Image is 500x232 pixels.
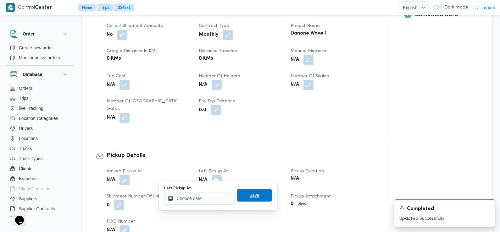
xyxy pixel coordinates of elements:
button: Locations [8,133,72,143]
span: Branches [19,175,37,182]
button: Trucks [8,143,72,154]
span: Number of [GEOGRAPHIC_DATA] Gates [107,99,178,111]
span: Trips [19,94,29,102]
span: Google distance in KMs [107,49,158,53]
button: Supplier Contracts [8,204,72,214]
span: Completed [407,205,434,213]
b: N/A [107,176,115,184]
b: No [107,31,113,39]
h3: Pickup Details [107,151,375,160]
button: Monitor active orders [8,53,72,63]
button: 334371 [113,4,134,11]
button: Trips [96,4,114,11]
span: Orders [19,84,32,92]
b: N/A [291,81,299,89]
b: 0 [107,202,110,209]
button: Order [10,30,69,38]
button: Drivers [8,123,72,133]
span: Dark mode [442,5,468,10]
button: Clients [8,164,72,174]
button: Logout [471,1,497,14]
span: Suppliers [19,195,37,202]
span: Number of Helpers [199,74,240,78]
button: Database [10,71,69,78]
span: Pickup Duration [291,169,324,173]
b: Danone Wave 1 [291,30,326,37]
p: Updated Successfully [399,215,490,222]
b: N/A [107,114,115,121]
span: Manual Distance [291,49,326,53]
span: Pre Trip Distance [199,99,235,103]
b: View [297,202,306,206]
h3: Database [23,71,42,78]
button: Suppliers [8,194,72,204]
span: Clients [19,165,32,172]
span: Pickup Attachment [291,194,331,198]
b: N/A [107,81,115,89]
b: 0 KMs [199,55,213,62]
label: Left Pickup At [164,186,191,191]
span: Location Categories [19,115,58,122]
b: Center [35,5,52,10]
b: N/A [199,176,207,184]
span: Trucks [19,145,32,152]
button: Trips [8,93,72,103]
b: 0.0 [199,106,206,114]
span: Save [249,192,259,199]
iframe: chat widget [6,207,26,226]
input: Press the down key to open a popover containing a calendar. [164,192,236,205]
button: Home [78,4,97,11]
h3: Order [23,30,35,38]
div: Order [5,43,74,65]
span: Logout [481,4,495,11]
b: Monthly [199,31,218,39]
span: POD Number [107,219,135,224]
div: Database [5,83,74,219]
span: Trip Cost [107,74,126,78]
button: Client Contracts [8,184,72,194]
button: live Tracking [8,103,72,113]
span: Shipment Number of Units [107,194,163,198]
button: Orders [8,83,72,93]
b: N/A [291,56,299,64]
span: Supplier Contracts [19,205,55,213]
span: Arrived Pickup At [107,169,142,173]
span: Number of Scales [291,74,329,78]
span: Contract Type [199,24,229,28]
img: X8yXhbKr1z7QwAAAABJRU5ErkJggg== [6,3,15,12]
button: Location Categories [8,113,72,123]
span: Create new order [19,44,53,51]
span: Truck Types [19,155,42,162]
div: Notification [399,205,490,213]
button: View [295,200,308,208]
span: Devices [19,215,35,223]
span: Drivers [19,125,33,132]
b: N/A [199,81,207,89]
button: Save [237,189,272,202]
span: live Tracking [19,105,43,112]
span: Collect Shipment Amounts [107,24,163,28]
button: Devices [8,214,72,224]
button: Truck Types [8,154,72,164]
span: Left Pickup At [199,169,228,173]
button: Create new order [8,43,72,53]
b: N/A [291,175,299,183]
span: Project Name [291,24,320,28]
span: Locations [19,135,38,142]
span: Monitor active orders [19,54,60,62]
b: 0 KMs [107,55,121,62]
span: Client Contracts [19,185,50,192]
b: 0 [291,200,294,208]
span: Distance Traveled [199,49,237,53]
button: Branches [8,174,72,184]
